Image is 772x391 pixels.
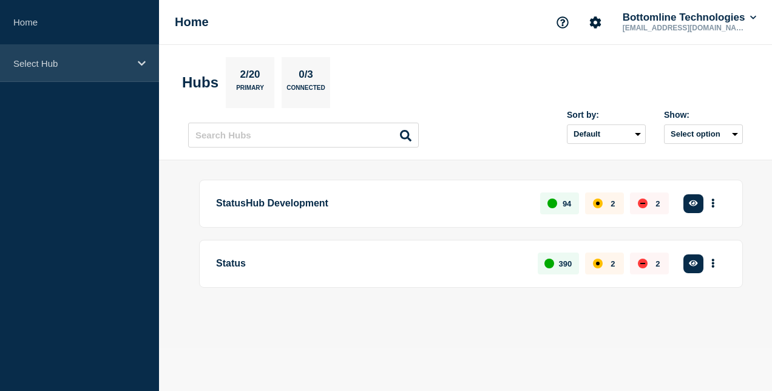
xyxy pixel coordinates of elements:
p: 2 [611,199,615,208]
p: Status [216,253,524,275]
div: up [544,259,554,268]
p: 0/3 [294,69,318,84]
h2: Hubs [182,74,218,91]
p: 2 [655,199,660,208]
div: down [638,199,648,208]
p: StatusHub Development [216,192,526,215]
button: Account settings [583,10,608,35]
p: [EMAIL_ADDRESS][DOMAIN_NAME] [620,24,747,32]
p: Select Hub [13,58,130,69]
button: Bottomline Technologies [620,12,759,24]
button: Support [550,10,575,35]
h1: Home [175,15,209,29]
p: 2 [655,259,660,268]
p: Connected [286,84,325,97]
div: down [638,259,648,268]
input: Search Hubs [188,123,419,148]
button: Select option [664,124,743,144]
p: Primary [236,84,264,97]
div: affected [593,199,603,208]
div: Sort by: [567,110,646,120]
p: 2/20 [235,69,265,84]
p: 94 [563,199,571,208]
select: Sort by [567,124,646,144]
div: Show: [664,110,743,120]
div: up [547,199,557,208]
p: 2 [611,259,615,268]
button: More actions [705,192,721,215]
div: affected [593,259,603,268]
button: More actions [705,253,721,275]
p: 390 [559,259,572,268]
